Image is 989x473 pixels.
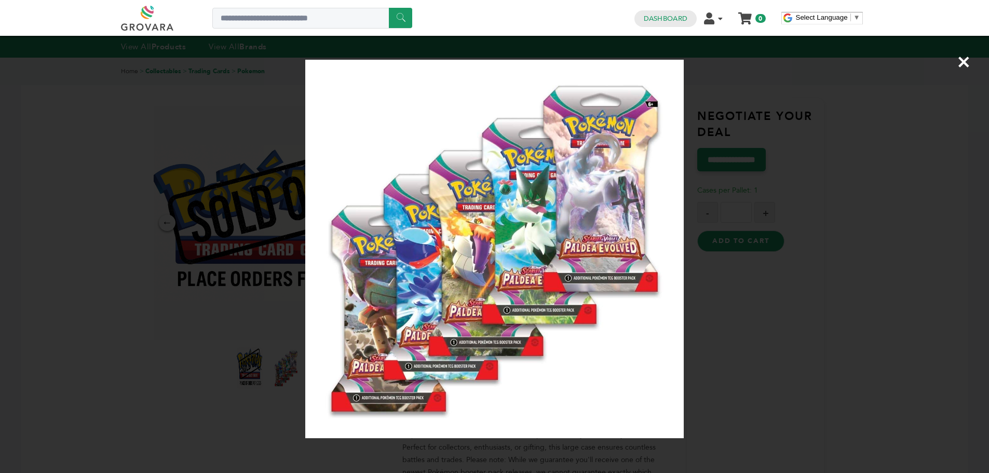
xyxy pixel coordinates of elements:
[739,9,751,20] a: My Cart
[305,60,684,438] img: Image Preview
[212,8,412,29] input: Search a product or brand...
[796,13,860,21] a: Select Language​
[644,14,687,23] a: Dashboard
[755,14,765,23] span: 0
[853,13,860,21] span: ▼
[957,47,971,76] span: ×
[796,13,848,21] span: Select Language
